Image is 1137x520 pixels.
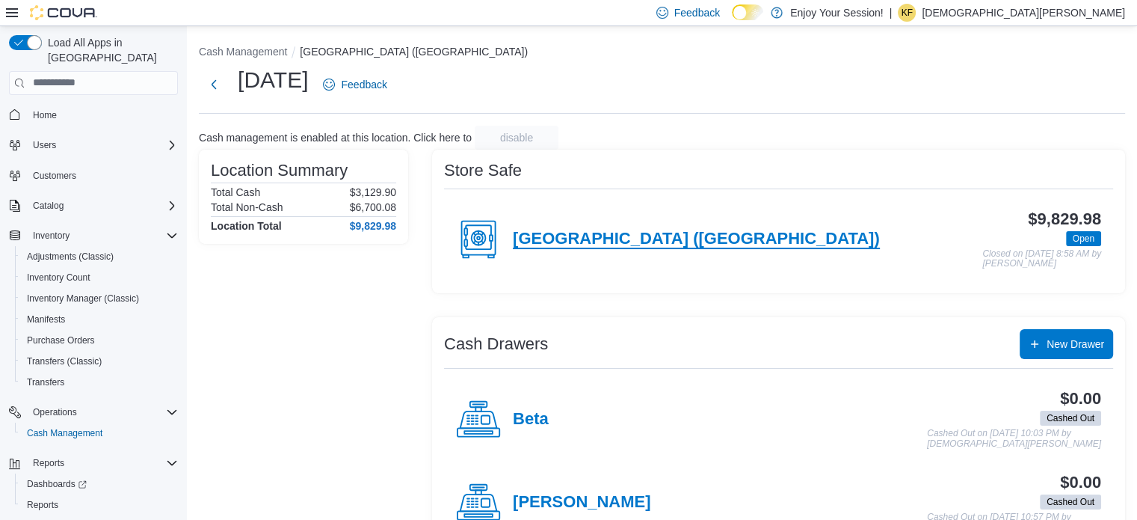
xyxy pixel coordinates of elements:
[27,166,178,185] span: Customers
[444,335,548,353] h3: Cash Drawers
[27,478,87,490] span: Dashboards
[513,410,549,429] h4: Beta
[21,248,178,266] span: Adjustments (Classic)
[1020,329,1113,359] button: New Drawer
[350,201,396,213] p: $6,700.08
[1060,390,1101,408] h3: $0.00
[199,46,287,58] button: Cash Management
[350,220,396,232] h4: $9,829.98
[33,139,56,151] span: Users
[902,4,913,22] span: KF
[21,352,108,370] a: Transfers (Classic)
[211,220,282,232] h4: Location Total
[27,227,178,245] span: Inventory
[1047,495,1094,509] span: Cashed Out
[341,77,386,92] span: Feedback
[211,201,283,213] h6: Total Non-Cash
[3,195,184,216] button: Catalog
[1047,412,1094,425] span: Cashed Out
[21,496,178,514] span: Reports
[475,126,558,150] button: disable
[732,4,763,20] input: Dark Mode
[27,454,70,472] button: Reports
[30,5,97,20] img: Cova
[27,197,178,215] span: Catalog
[27,167,82,185] a: Customers
[3,104,184,126] button: Home
[21,290,145,308] a: Inventory Manager (Classic)
[21,496,64,514] a: Reports
[27,403,83,421] button: Operations
[3,453,184,474] button: Reports
[982,249,1101,269] p: Closed on [DATE] 8:58 AM by [PERSON_NAME]
[199,44,1125,62] nav: An example of EuiBreadcrumbs
[1047,337,1104,352] span: New Drawer
[21,269,178,287] span: Inventory Count
[1028,210,1101,228] h3: $9,829.98
[27,105,178,124] span: Home
[42,35,178,65] span: Load All Apps in [GEOGRAPHIC_DATA]
[674,5,720,20] span: Feedback
[27,355,102,367] span: Transfers (Classic)
[350,186,396,198] p: $3,129.90
[21,475,178,493] span: Dashboards
[15,246,184,267] button: Adjustments (Classic)
[21,248,120,266] a: Adjustments (Classic)
[890,4,893,22] p: |
[21,373,178,391] span: Transfers
[27,427,102,439] span: Cash Management
[15,372,184,393] button: Transfers
[732,20,733,21] span: Dark Mode
[27,227,76,245] button: Inventory
[21,331,101,349] a: Purchase Orders
[15,330,184,351] button: Purchase Orders
[21,424,108,442] a: Cash Management
[1040,495,1101,510] span: Cashed Out
[33,170,76,182] span: Customers
[33,406,77,418] span: Operations
[27,197,70,215] button: Catalog
[27,454,178,472] span: Reports
[15,423,184,444] button: Cash Management
[27,136,178,154] span: Users
[27,403,178,421] span: Operations
[790,4,884,22] p: Enjoy Your Session!
[27,334,95,346] span: Purchase Orders
[33,109,57,121] span: Home
[27,136,62,154] button: Users
[3,225,184,246] button: Inventory
[33,200,64,212] span: Catalog
[21,475,93,493] a: Dashboards
[21,331,178,349] span: Purchase Orders
[444,162,522,180] h3: Store Safe
[927,429,1101,449] p: Cashed Out on [DATE] 10:03 PM by [DEMOGRAPHIC_DATA][PERSON_NAME]
[33,230,70,242] span: Inventory
[1040,411,1101,426] span: Cashed Out
[21,311,178,328] span: Manifests
[3,402,184,423] button: Operations
[15,267,184,288] button: Inventory Count
[27,313,65,325] span: Manifests
[15,495,184,516] button: Reports
[27,376,64,388] span: Transfers
[922,4,1125,22] p: [DEMOGRAPHIC_DATA][PERSON_NAME]
[317,70,392,100] a: Feedback
[1060,474,1101,492] h3: $0.00
[15,351,184,372] button: Transfers (Classic)
[1073,232,1094,245] span: Open
[513,230,880,249] h4: [GEOGRAPHIC_DATA] ([GEOGRAPHIC_DATA])
[1066,231,1101,246] span: Open
[199,132,472,144] p: Cash management is enabled at this location. Click here to
[898,4,916,22] div: Kristen Furtado
[211,186,260,198] h6: Total Cash
[27,251,114,263] span: Adjustments (Classic)
[300,46,528,58] button: [GEOGRAPHIC_DATA] ([GEOGRAPHIC_DATA])
[21,352,178,370] span: Transfers (Classic)
[27,293,139,305] span: Inventory Manager (Classic)
[238,65,308,95] h1: [DATE]
[21,290,178,308] span: Inventory Manager (Classic)
[27,272,90,284] span: Inventory Count
[15,288,184,309] button: Inventory Manager (Classic)
[513,493,650,513] h4: [PERSON_NAME]
[27,106,63,124] a: Home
